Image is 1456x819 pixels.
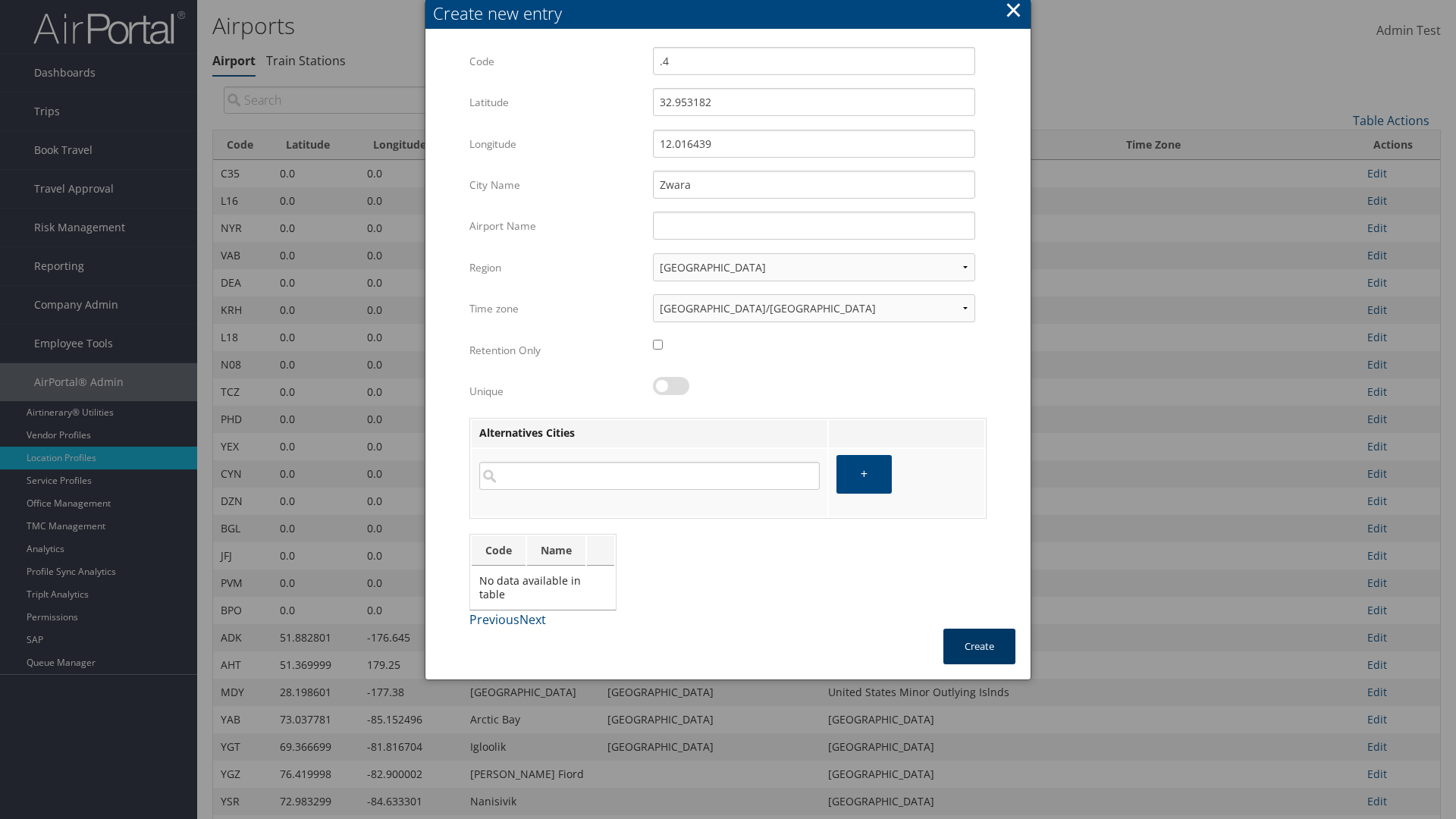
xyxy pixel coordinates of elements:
[469,377,642,406] label: Unique
[469,212,642,240] label: Airport Name
[469,336,642,365] label: Retention Only
[433,2,1031,25] div: Create new entry
[469,130,642,158] label: Longitude
[469,253,642,282] label: Region
[472,536,526,566] th: Code: activate to sort column ascending
[472,420,827,447] th: Alternatives Cities
[469,611,519,628] a: Previous
[472,567,614,608] td: No data available in table
[469,88,642,117] label: Latitude
[519,611,546,628] a: Next
[469,171,642,199] label: City Name
[527,536,585,566] th: Name: activate to sort column ascending
[469,47,642,76] label: Code
[943,629,1015,664] button: Create
[469,294,642,323] label: Time zone
[836,455,892,494] button: +
[587,536,614,566] th: : activate to sort column ascending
